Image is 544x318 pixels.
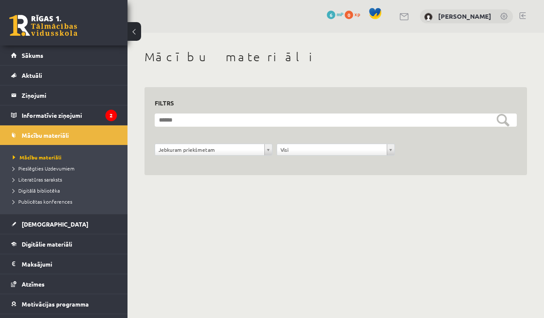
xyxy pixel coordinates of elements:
a: Literatūras saraksts [13,176,119,183]
a: 6 mP [327,11,343,17]
span: 0 [345,11,353,19]
a: Maksājumi [11,254,117,274]
a: Pieslēgties Uzdevumiem [13,165,119,172]
span: 6 [327,11,335,19]
a: Atzīmes [11,274,117,294]
span: [DEMOGRAPHIC_DATA] [22,220,88,228]
a: Publicētas konferences [13,198,119,205]
span: Publicētas konferences [13,198,72,205]
a: Mācību materiāli [13,153,119,161]
span: Literatūras saraksts [13,176,62,183]
a: Jebkuram priekšmetam [155,144,272,155]
a: Aktuāli [11,65,117,85]
span: Sākums [22,51,43,59]
span: Jebkuram priekšmetam [159,144,261,155]
a: Motivācijas programma [11,294,117,314]
span: Mācību materiāli [22,131,69,139]
legend: Informatīvie ziņojumi [22,105,117,125]
span: Visi [280,144,383,155]
a: Rīgas 1. Tālmācības vidusskola [9,15,77,36]
legend: Ziņojumi [22,85,117,105]
h1: Mācību materiāli [144,50,527,64]
span: Atzīmes [22,280,45,288]
a: 0 xp [345,11,364,17]
img: Arita Lapteva [424,13,433,21]
i: 2 [105,110,117,121]
a: Digitālie materiāli [11,234,117,254]
span: Motivācijas programma [22,300,89,308]
a: Visi [277,144,394,155]
a: Mācību materiāli [11,125,117,145]
a: Informatīvie ziņojumi2 [11,105,117,125]
span: Aktuāli [22,71,42,79]
span: xp [354,11,360,17]
a: Digitālā bibliotēka [13,187,119,194]
h3: Filtrs [155,97,507,109]
a: [PERSON_NAME] [438,12,491,20]
span: Digitālā bibliotēka [13,187,60,194]
a: Ziņojumi [11,85,117,105]
a: [DEMOGRAPHIC_DATA] [11,214,117,234]
legend: Maksājumi [22,254,117,274]
a: Sākums [11,45,117,65]
span: Pieslēgties Uzdevumiem [13,165,74,172]
span: mP [337,11,343,17]
span: Digitālie materiāli [22,240,72,248]
span: Mācību materiāli [13,154,62,161]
